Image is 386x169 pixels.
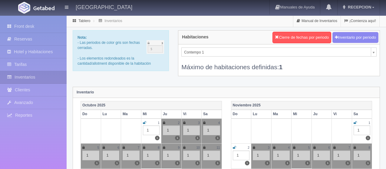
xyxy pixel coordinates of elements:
th: Ju [161,110,182,119]
small: 6 [117,146,119,149]
th: Do [231,110,251,119]
label: 1 [345,161,350,165]
div: 1 [203,151,220,160]
small: 4 [218,121,220,125]
div: 1 [333,151,350,160]
a: Inventarios [104,19,122,23]
th: Ma [271,110,292,119]
div: 1 [233,151,250,160]
div: 1 [103,151,120,160]
h4: [GEOGRAPHIC_DATA] [76,3,132,11]
th: Octubre 2025 [81,101,222,110]
h4: Habitaciones [182,35,208,39]
button: Cierre de fechas por periodo [272,32,331,43]
label: 1 [215,161,220,165]
a: Manual de Inventarios [293,15,341,27]
th: Vi [332,110,352,119]
div: - Las periodos de color gris son fechas cerradas. - Los elementos redondeados es la cantidad/allo... [73,30,169,71]
label: 1 [175,136,180,140]
label: 1 [366,161,370,165]
small: 2 [248,146,249,149]
div: 1 [163,151,180,160]
label: 1 [285,161,290,165]
label: 1 [155,161,160,165]
th: Ma [121,110,141,119]
b: 1 [279,63,283,70]
div: 1 [313,151,330,160]
button: Inventario por periodo [332,32,378,43]
div: 1 [293,151,310,160]
span: RECEPCION [346,5,371,9]
small: 10 [196,146,200,149]
div: 1 [143,151,160,160]
div: 1 [273,151,290,160]
img: Getabed [33,6,54,10]
div: 1 [354,151,371,160]
label: 1 [195,136,200,140]
strong: Inventario [77,90,94,94]
label: 1 [245,161,249,165]
small: 8 [368,146,370,149]
div: 1 [163,125,180,135]
th: Lu [251,110,272,119]
label: 1 [265,161,269,165]
label: 1 [94,161,99,165]
small: 7 [138,146,140,149]
div: 1 [123,151,140,160]
small: 9 [178,146,180,149]
label: 1 [215,136,220,140]
div: 1 [183,125,200,135]
th: Noviembre 2025 [231,101,372,110]
img: cutoff.png [147,40,164,54]
div: 1 [143,125,160,135]
img: Getabed [18,2,30,14]
small: 4 [288,146,290,149]
div: 1 [183,151,200,160]
small: 3 [268,146,270,149]
small: 3 [198,121,200,125]
label: 1 [195,161,200,165]
small: 1 [158,121,160,125]
label: 1 [115,161,119,165]
th: Vi [181,110,202,119]
b: Nota: [78,35,87,40]
th: Do [81,110,101,119]
small: 11 [216,146,220,149]
span: Contempo 1 [184,48,368,57]
small: 6 [328,146,330,149]
small: 8 [158,146,160,149]
small: 1 [368,121,370,125]
small: 7 [348,146,350,149]
div: 1 [253,151,270,160]
label: 1 [305,161,310,165]
th: Mi [141,110,161,119]
th: Sa [202,110,222,119]
a: Tablero [78,19,90,23]
label: 1 [325,161,330,165]
label: 1 [135,161,139,165]
label: 1 [175,161,180,165]
div: 1 [354,125,371,135]
small: 5 [97,146,99,149]
th: Mi [292,110,312,119]
th: Ju [312,110,332,119]
small: 2 [178,121,180,125]
a: Contempo 1 [181,47,377,57]
label: 1 [155,136,160,140]
div: Máximo de habitaciones definidas: [181,57,377,71]
th: Lu [101,110,121,119]
a: ¡Comienza aquí! [341,15,379,27]
th: Sa [352,110,372,119]
div: 1 [203,125,220,135]
small: 5 [308,146,310,149]
div: 1 [82,151,99,160]
label: 1 [366,136,370,140]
